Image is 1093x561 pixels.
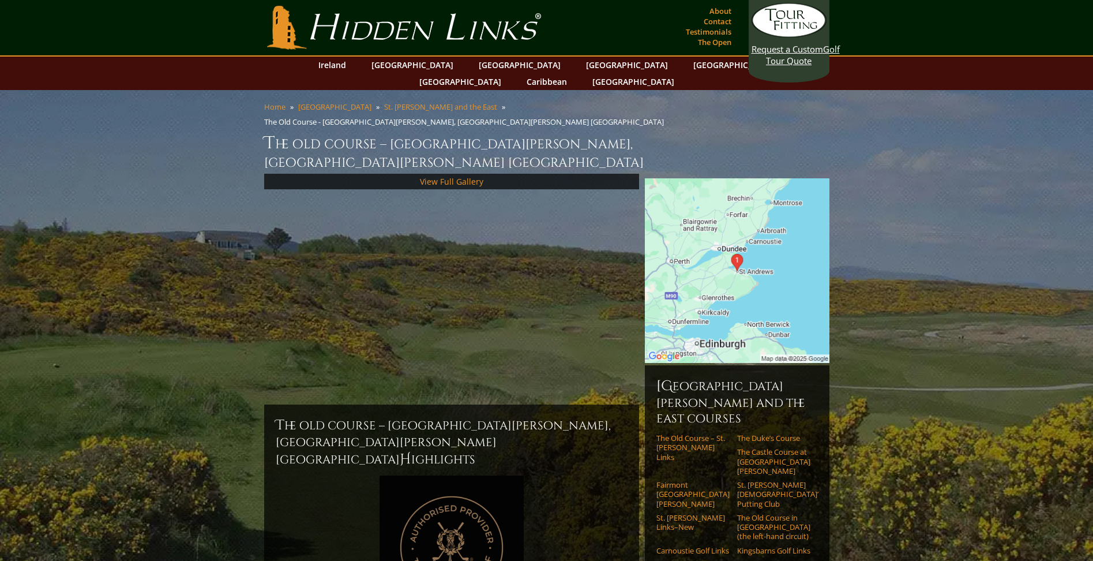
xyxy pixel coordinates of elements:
a: [GEOGRAPHIC_DATA] [298,102,371,112]
a: Fairmont [GEOGRAPHIC_DATA][PERSON_NAME] [656,480,730,508]
span: H [400,450,411,469]
a: Carnoustie Golf Links [656,546,730,555]
a: The Duke’s Course [737,433,810,443]
a: Home [264,102,286,112]
a: [GEOGRAPHIC_DATA] [580,57,674,73]
a: About [707,3,734,19]
a: The Old Course – St. [PERSON_NAME] Links [656,433,730,462]
span: Request a Custom [752,43,823,55]
img: Google Map of St Andrews Links, St Andrews, United Kingdom [645,178,829,363]
a: [GEOGRAPHIC_DATA] [414,73,507,90]
a: The Castle Course at [GEOGRAPHIC_DATA][PERSON_NAME] [737,447,810,476]
a: Ireland [313,57,352,73]
a: The Old Course in [GEOGRAPHIC_DATA] (the left-hand circuit) [737,513,810,541]
h1: The Old Course – [GEOGRAPHIC_DATA][PERSON_NAME], [GEOGRAPHIC_DATA][PERSON_NAME] [GEOGRAPHIC_DATA] [264,132,829,171]
a: View Full Gallery [420,176,483,187]
a: The Open [695,34,734,50]
a: Kingsbarns Golf Links [737,546,810,555]
h2: The Old Course – [GEOGRAPHIC_DATA][PERSON_NAME], [GEOGRAPHIC_DATA][PERSON_NAME] [GEOGRAPHIC_DATA]... [276,416,628,469]
a: Request a CustomGolf Tour Quote [752,3,827,66]
a: [GEOGRAPHIC_DATA] [587,73,680,90]
a: [GEOGRAPHIC_DATA] [366,57,459,73]
a: St. [PERSON_NAME] and the East [384,102,497,112]
a: Contact [701,13,734,29]
a: St. [PERSON_NAME] Links–New [656,513,730,532]
a: [GEOGRAPHIC_DATA] [473,57,566,73]
li: The Old Course - [GEOGRAPHIC_DATA][PERSON_NAME], [GEOGRAPHIC_DATA][PERSON_NAME] [GEOGRAPHIC_DATA] [264,117,668,127]
a: St. [PERSON_NAME] [DEMOGRAPHIC_DATA]’ Putting Club [737,480,810,508]
a: Caribbean [521,73,573,90]
a: Testimonials [683,24,734,40]
h6: [GEOGRAPHIC_DATA][PERSON_NAME] and the East Courses [656,377,818,427]
a: [GEOGRAPHIC_DATA] [688,57,781,73]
